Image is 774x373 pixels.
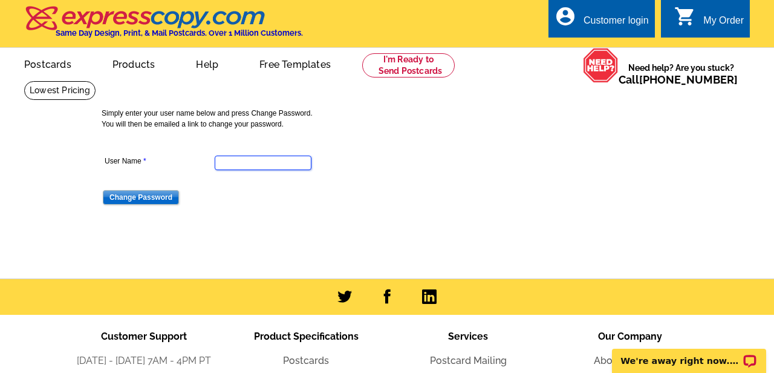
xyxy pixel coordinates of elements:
[283,355,329,366] a: Postcards
[604,335,774,373] iframe: LiveChat chat widget
[63,354,225,368] li: [DATE] - [DATE] 7AM - 4PM PT
[619,62,744,86] span: Need help? Are you stuck?
[598,331,662,342] span: Our Company
[103,190,179,205] input: Change Password
[554,13,649,28] a: account_circle Customer login
[102,108,682,130] p: Simply enter your user name below and press Change Password. You will then be emailed a link to c...
[583,48,619,83] img: help
[240,49,350,78] a: Free Templates
[594,355,666,366] a: About the Team
[254,331,359,342] span: Product Specifications
[24,15,303,38] a: Same Day Design, Print, & Mail Postcards. Over 1 Million Customers.
[619,73,738,86] span: Call
[430,355,507,366] a: Postcard Mailing
[584,15,649,32] div: Customer login
[703,15,744,32] div: My Order
[639,73,738,86] a: [PHONE_NUMBER]
[93,49,175,78] a: Products
[674,5,696,27] i: shopping_cart
[554,5,576,27] i: account_circle
[5,49,91,78] a: Postcards
[56,28,303,38] h4: Same Day Design, Print, & Mail Postcards. Over 1 Million Customers.
[674,13,744,28] a: shopping_cart My Order
[177,49,238,78] a: Help
[105,156,213,167] label: User Name
[448,331,488,342] span: Services
[101,331,187,342] span: Customer Support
